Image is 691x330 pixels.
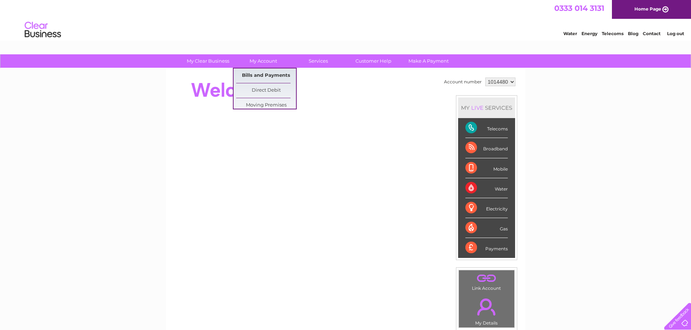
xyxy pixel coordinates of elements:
[178,54,238,68] a: My Clear Business
[458,292,515,328] td: My Details
[667,31,684,36] a: Log out
[344,54,403,68] a: Customer Help
[581,31,597,36] a: Energy
[236,98,296,113] a: Moving Premises
[442,76,484,88] td: Account number
[233,54,293,68] a: My Account
[24,19,61,41] img: logo.png
[465,198,508,218] div: Electricity
[399,54,458,68] a: Make A Payment
[563,31,577,36] a: Water
[465,178,508,198] div: Water
[465,238,508,258] div: Payments
[236,68,296,83] a: Bills and Payments
[458,97,515,118] div: MY SERVICES
[174,4,517,35] div: Clear Business is a trading name of Verastar Limited (registered in [GEOGRAPHIC_DATA] No. 3667643...
[465,218,508,238] div: Gas
[461,294,513,319] a: .
[602,31,624,36] a: Telecoms
[461,272,513,285] a: .
[554,4,604,13] a: 0333 014 3131
[236,83,296,98] a: Direct Debit
[643,31,661,36] a: Contact
[465,118,508,138] div: Telecoms
[465,158,508,178] div: Mobile
[458,270,515,293] td: Link Account
[288,54,348,68] a: Services
[465,138,508,158] div: Broadband
[628,31,638,36] a: Blog
[470,104,485,111] div: LIVE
